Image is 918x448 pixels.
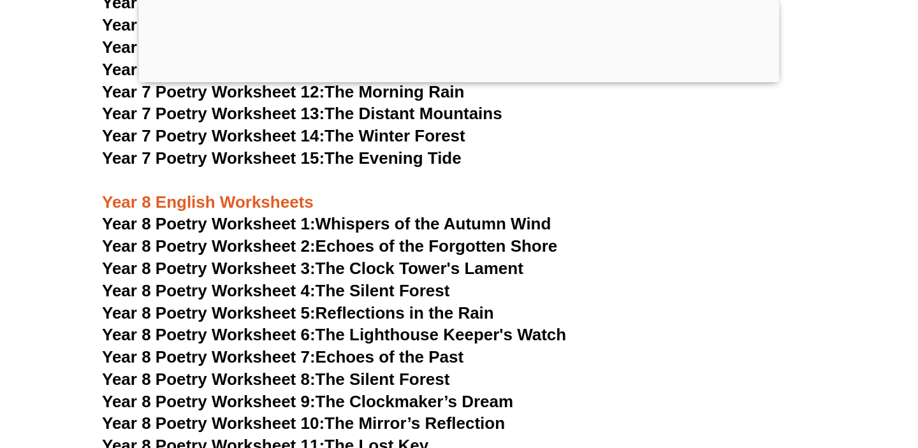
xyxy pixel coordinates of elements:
h3: Year 8 English Worksheets [102,170,816,213]
a: Year 7 Poetry Worksheet 14:The Winter Forest [102,126,465,145]
span: Year 8 Poetry Worksheet 5: [102,303,316,322]
span: Year 8 Poetry Worksheet 10: [102,414,324,433]
span: Year 7 Poetry Worksheet 15: [102,148,324,168]
span: Year 7 Poetry Worksheet 12: [102,82,324,101]
span: Year 8 Poetry Worksheet 6: [102,325,316,344]
span: Year 7 Poetry Worksheet 11: [102,60,324,79]
a: Year 8 Poetry Worksheet 9:The Clockmaker’s Dream [102,392,513,411]
span: Year 7 Poetry Worksheet 14: [102,126,324,145]
span: Year 7 Poetry Worksheet 13: [102,104,324,123]
span: Year 8 Poetry Worksheet 9: [102,392,316,411]
span: Year 8 Poetry Worksheet 1: [102,214,316,233]
span: Year 7 Poetry Worksheet 9: [102,15,316,34]
span: Year 8 Poetry Worksheet 3: [102,259,316,278]
span: Year 8 Poetry Worksheet 4: [102,281,316,300]
span: Year 7 Poetry Worksheet 10: [102,38,324,57]
a: Year 8 Poetry Worksheet 8:The Silent Forest [102,370,449,389]
a: Year 8 Poetry Worksheet 1:Whispers of the Autumn Wind [102,214,551,233]
a: Year 7 Poetry Worksheet 15:The Evening Tide [102,148,462,168]
span: Year 8 Poetry Worksheet 7: [102,347,316,366]
a: Year 8 Poetry Worksheet 4:The Silent Forest [102,281,449,300]
a: Year 8 Poetry Worksheet 10:The Mirror’s Reflection [102,414,505,433]
span: Year 8 Poetry Worksheet 8: [102,370,316,389]
a: Year 8 Poetry Worksheet 5:Reflections in the Rain [102,303,494,322]
a: Year 7 Poetry Worksheet 11:The Moonlit Meadow [102,60,488,79]
a: Year 8 Poetry Worksheet 3:The Clock Tower's Lament [102,259,523,278]
iframe: Chat Widget [699,304,918,448]
a: Year 7 Poetry Worksheet 10:The Old Oak Tree [102,38,461,57]
span: Year 8 Poetry Worksheet 2: [102,236,316,256]
a: Year 7 Poetry Worksheet 13:The Distant Mountains [102,104,502,123]
a: Year 7 Poetry Worksheet 12:The Morning Rain [102,82,464,101]
a: Year 8 Poetry Worksheet 2:Echoes of the Forgotten Shore [102,236,557,256]
a: Year 8 Poetry Worksheet 6:The Lighthouse Keeper's Watch [102,325,566,344]
a: Year 8 Poetry Worksheet 7:Echoes of the Past [102,347,463,366]
a: Year 7 Poetry Worksheet 9:Echoes in the Canyon [102,15,488,34]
